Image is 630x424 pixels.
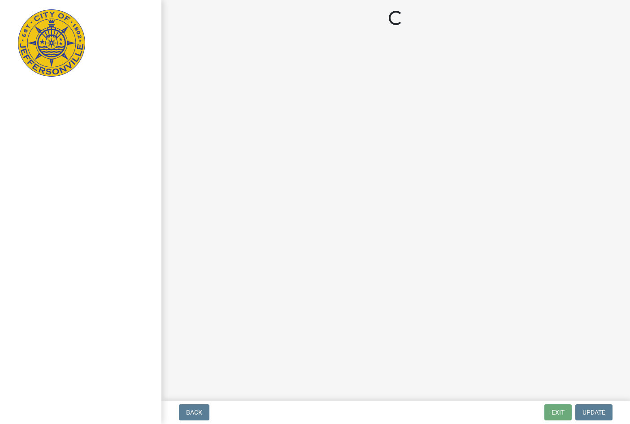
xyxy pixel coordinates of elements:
[582,409,605,416] span: Update
[18,9,85,77] img: City of Jeffersonville, Indiana
[575,404,613,420] button: Update
[186,409,202,416] span: Back
[544,404,572,420] button: Exit
[179,404,209,420] button: Back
